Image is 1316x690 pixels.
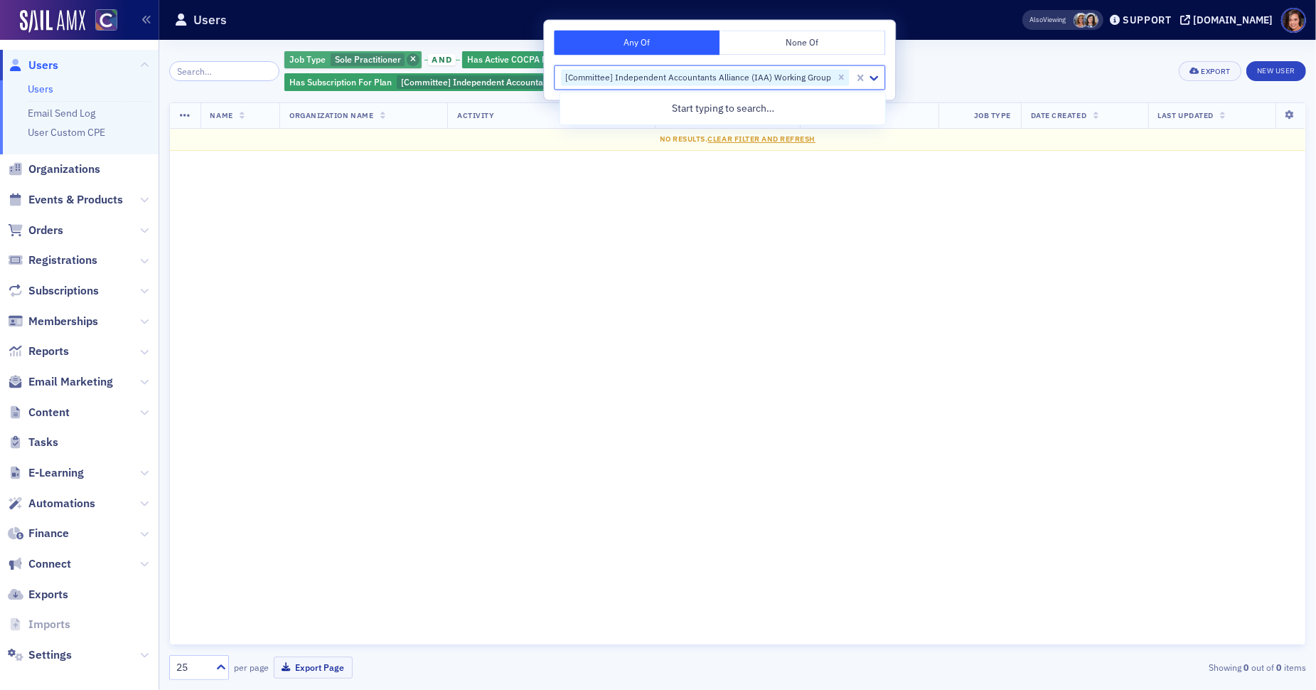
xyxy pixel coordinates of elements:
[28,107,95,120] a: Email Send Log
[8,161,100,177] a: Organizations
[28,223,63,238] span: Orders
[1179,61,1241,81] button: Export
[28,587,68,603] span: Exports
[28,283,99,299] span: Subscriptions
[210,110,233,120] span: Name
[424,54,460,65] button: and
[8,374,113,390] a: Email Marketing
[1241,661,1251,674] strong: 0
[554,31,719,55] button: Any Of
[561,69,833,86] div: [Committee] Independent Accountants Alliance (IAA) Working Group
[1030,15,1044,24] div: Also
[289,110,373,120] span: Organization Name
[1274,661,1284,674] strong: 0
[457,110,494,120] span: Activity
[28,405,70,420] span: Content
[8,344,69,359] a: Reports
[8,223,63,238] a: Orders
[180,134,1295,145] div: No results.
[8,192,123,208] a: Events & Products
[8,647,72,663] a: Settings
[1031,110,1086,120] span: Date Created
[428,54,456,65] span: and
[708,134,816,144] span: Clear Filter and Refresh
[1084,13,1098,28] span: Stacy Svendsen
[8,283,99,299] a: Subscriptions
[1246,61,1306,81] a: New User
[28,617,70,632] span: Imports
[8,556,71,572] a: Connect
[28,435,58,450] span: Tasks
[8,58,58,73] a: Users
[28,496,95,511] span: Automations
[1281,8,1306,33] span: Profile
[28,465,84,481] span: E-Learning
[28,58,58,73] span: Users
[8,617,70,632] a: Imports
[1030,15,1066,25] span: Viewing
[28,126,105,139] a: User Custom CPE
[8,314,98,329] a: Memberships
[8,253,97,268] a: Registrations
[8,526,69,541] a: Finance
[28,83,53,95] a: Users
[28,526,69,541] span: Finance
[974,110,1011,120] span: Job Type
[28,253,97,268] span: Registrations
[234,661,269,674] label: per page
[176,660,208,675] div: 25
[28,161,100,177] span: Organizations
[833,69,849,86] div: Remove [Committee] Independent Accountants Alliance (IAA) Working Group
[28,192,123,208] span: Events & Products
[8,496,95,511] a: Automations
[28,556,71,572] span: Connect
[719,31,885,55] button: None Of
[20,10,85,33] img: SailAMX
[169,61,279,81] input: Search…
[1193,14,1273,26] div: [DOMAIN_NAME]
[28,314,98,329] span: Memberships
[937,661,1306,674] div: Showing out of items
[289,76,392,87] span: Has Subscription For Plan
[284,73,695,91] div: [Committee] Independent Accountants Alliance (IAA) Working Group
[1123,14,1172,26] div: Support
[8,465,84,481] a: E-Learning
[1202,68,1231,75] div: Export
[8,587,68,603] a: Exports
[1158,110,1214,120] span: Last Updated
[1180,15,1278,25] button: [DOMAIN_NAME]
[274,657,353,679] button: Export Page
[401,76,674,87] span: [Committee] Independent Accountants Alliance (IAA) Working Group
[467,53,643,65] span: Has Active COCPA Membership Subscription
[335,53,401,65] span: Sole Practitioner
[1074,13,1088,28] span: Cheryl Moss
[284,51,422,69] div: Sole Practitioner
[8,405,70,420] a: Content
[462,51,848,69] div: Has Active COCPA Membership Subscription
[28,344,69,359] span: Reports
[8,435,58,450] a: Tasks
[95,9,117,31] img: SailAMX
[560,95,885,122] div: Start typing to search…
[28,647,72,663] span: Settings
[28,374,113,390] span: Email Marketing
[193,11,227,28] h1: Users
[85,9,117,33] a: View Homepage
[289,53,326,65] span: Job Type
